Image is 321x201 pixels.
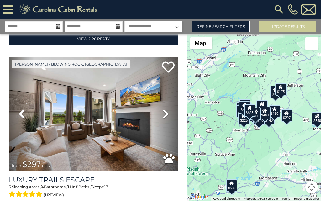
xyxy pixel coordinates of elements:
[244,197,278,200] span: Map data ©2025 Google
[9,32,178,45] a: View Property
[273,4,285,15] img: search-regular.svg
[42,163,51,168] span: daily
[282,197,290,200] a: Terms
[250,108,261,120] div: $400
[9,176,178,184] a: Luxury Trails Escape
[259,107,271,119] div: $480
[162,61,175,74] a: Add to favorites
[226,179,237,192] div: $580
[104,184,108,189] span: 17
[192,21,249,32] a: Refine Search Filters
[294,197,319,200] a: Report a map error
[259,21,316,32] button: Update Results
[244,104,255,117] div: $625
[9,184,11,189] span: 5
[263,112,274,124] div: $140
[190,37,212,49] button: Change map style
[286,4,299,15] a: [PHONE_NUMBER]
[305,37,318,50] button: Toggle fullscreen view
[305,181,318,193] button: Map camera controls
[16,3,103,16] img: Khaki-logo.png
[9,184,178,199] div: Sleeping Areas / Bathrooms / Sleeps:
[23,160,41,169] span: $297
[12,60,130,68] a: [PERSON_NAME] / Blowing Rock, [GEOGRAPHIC_DATA]
[9,57,178,171] img: thumbnail_168695581.jpeg
[256,100,267,113] div: $349
[238,112,250,124] div: $225
[44,191,64,199] span: (1 review)
[195,40,206,46] span: Map
[41,184,44,189] span: 4
[239,99,250,112] div: $125
[189,193,209,201] img: Google
[236,105,247,118] div: $230
[270,86,281,98] div: $175
[68,184,92,189] span: 1 Half Baths /
[213,197,240,201] button: Keyboard shortcuts
[239,101,250,114] div: $425
[281,109,292,122] div: $297
[189,193,209,201] a: Open this area in Google Maps (opens a new window)
[275,83,287,96] div: $175
[269,105,280,118] div: $130
[12,163,21,168] span: from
